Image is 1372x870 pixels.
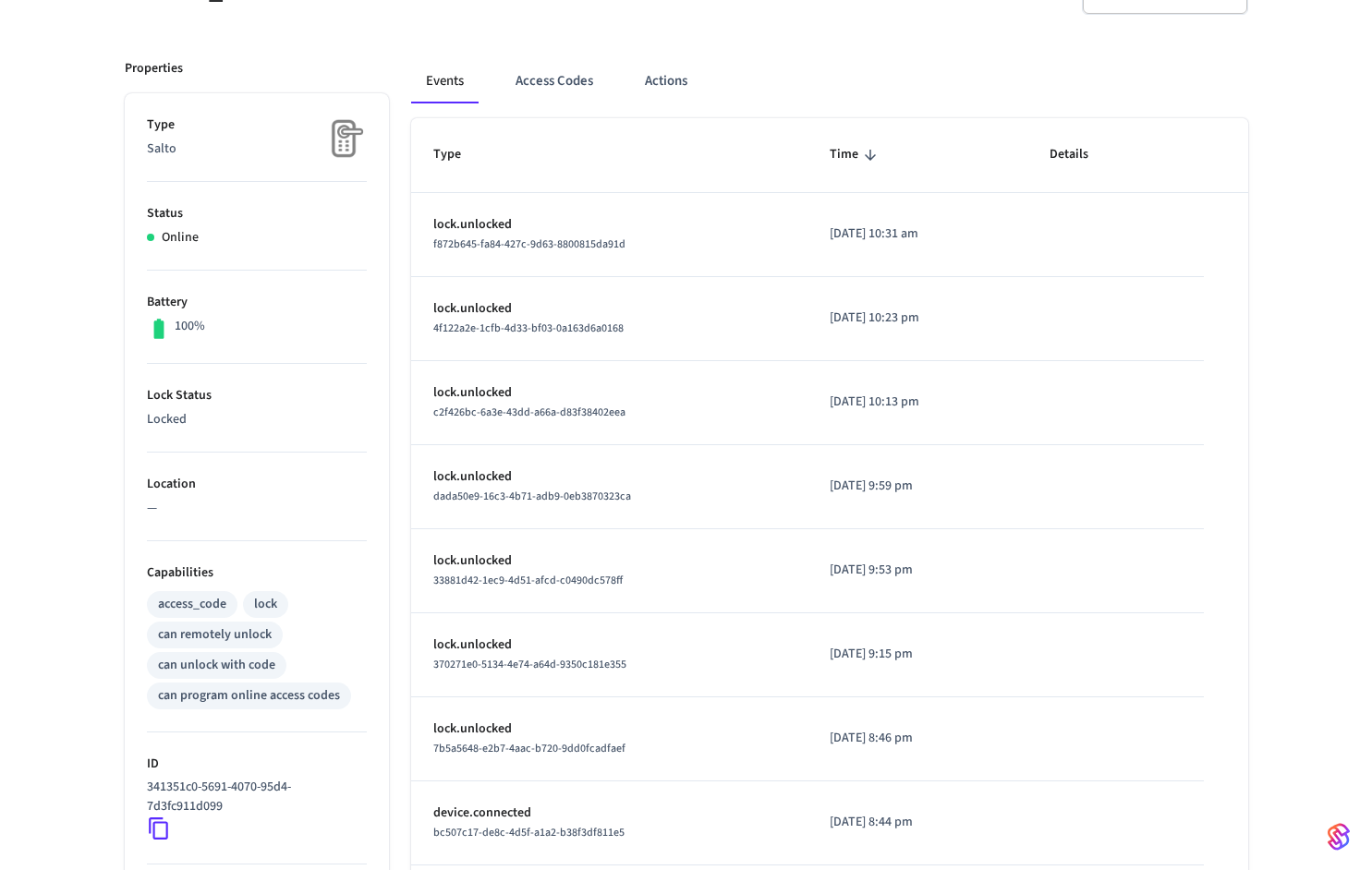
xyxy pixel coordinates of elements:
[433,489,631,504] span: dada50e9-16c3-4b71-adb9-0eb3870323ca
[158,656,275,675] div: can unlock with code
[254,595,277,614] div: lock
[433,320,624,336] span: 4f122a2e-1cfb-4d33-bf03-0a163d6a0168
[433,573,623,588] span: 33881d42-1ec9-4d51-afcd-c0490dc578ff
[411,59,479,103] button: Events
[147,499,367,518] p: —
[830,393,1005,412] p: [DATE] 10:13 pm
[411,59,1248,103] div: ant example
[147,386,367,405] p: Lock Status
[158,595,226,614] div: access_code
[147,115,367,135] p: Type
[830,140,882,169] span: Time
[433,551,786,571] p: lock.unlocked
[433,383,786,403] p: lock.unlocked
[1050,140,1112,169] span: Details
[433,215,786,235] p: lock.unlocked
[147,563,367,583] p: Capabilities
[433,719,786,739] p: lock.unlocked
[321,115,367,162] img: Placeholder Lock Image
[433,236,625,252] span: f872b645-fa84-427c-9d63-8800815da91d
[433,635,786,655] p: lock.unlocked
[433,140,485,169] span: Type
[158,625,272,645] div: can remotely unlock
[147,139,367,159] p: Salto
[158,686,340,706] div: can program online access codes
[830,224,1005,244] p: [DATE] 10:31 am
[830,813,1005,832] p: [DATE] 8:44 pm
[147,204,367,224] p: Status
[830,729,1005,748] p: [DATE] 8:46 pm
[433,741,625,756] span: 7b5a5648-e2b7-4aac-b720-9dd0fcadfaef
[1328,822,1350,852] img: SeamLogoGradient.69752ec5.svg
[830,477,1005,496] p: [DATE] 9:59 pm
[147,475,367,494] p: Location
[147,293,367,312] p: Battery
[147,755,367,774] p: ID
[433,405,625,420] span: c2f426bc-6a3e-43dd-a66a-d83f38402eea
[433,299,786,319] p: lock.unlocked
[830,561,1005,580] p: [DATE] 9:53 pm
[162,228,199,248] p: Online
[830,645,1005,664] p: [DATE] 9:15 pm
[830,308,1005,328] p: [DATE] 10:23 pm
[433,804,786,823] p: device.connected
[175,317,205,336] p: 100%
[147,410,367,429] p: Locked
[433,467,786,487] p: lock.unlocked
[433,657,626,672] span: 370271e0-5134-4e74-a64d-9350c181e355
[147,778,359,816] p: 341351c0-5691-4070-95d4-7d3fc911d099
[433,825,625,840] span: bc507c17-de8c-4d5f-a1a2-b38f3df811e5
[501,59,608,103] button: Access Codes
[125,59,183,79] p: Properties
[630,59,702,103] button: Actions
